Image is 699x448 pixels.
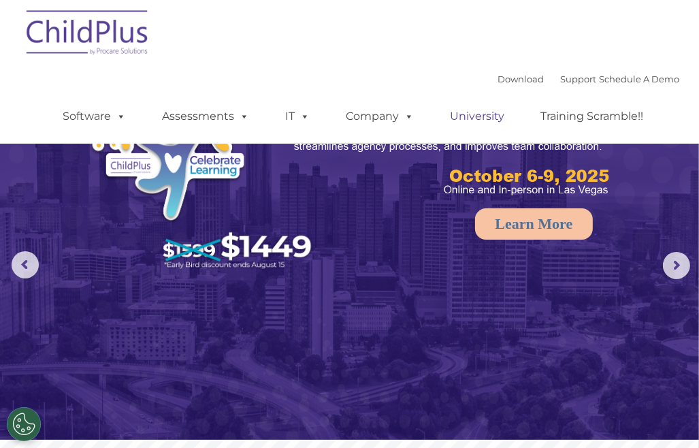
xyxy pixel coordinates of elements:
a: IT [272,103,324,130]
a: Download [498,74,544,84]
a: University [437,103,519,130]
a: Company [333,103,428,130]
a: Software [50,103,140,130]
a: Learn More [475,208,594,240]
a: Assessments [149,103,263,130]
button: Cookies Settings [7,407,41,441]
img: ChildPlus by Procare Solutions [20,1,156,69]
font: | [498,74,680,84]
a: Schedule A Demo [600,74,680,84]
iframe: Chat Widget [477,301,699,448]
a: Support [561,74,597,84]
a: Training Scramble!! [527,103,657,130]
